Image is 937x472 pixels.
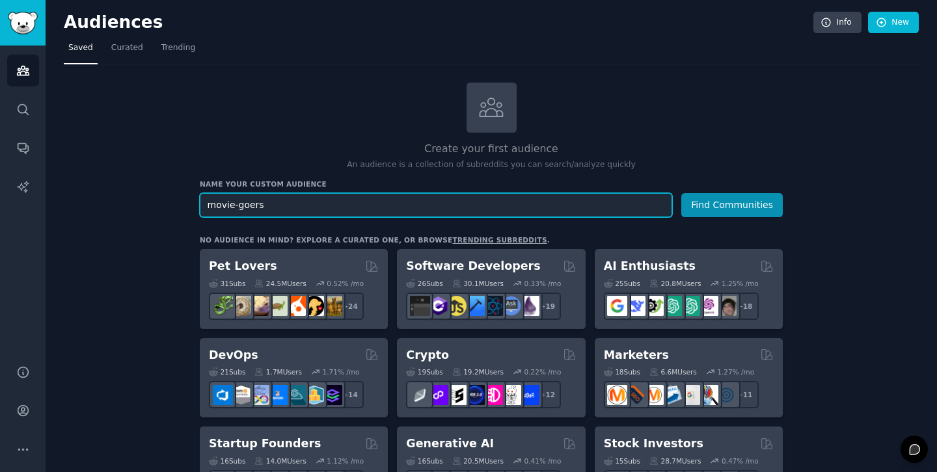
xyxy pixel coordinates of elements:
[446,296,467,316] img: learnjavascript
[662,385,682,405] img: Emailmarketing
[254,456,306,465] div: 14.0M Users
[111,42,143,54] span: Curated
[406,258,540,274] h2: Software Developers
[452,367,504,376] div: 19.2M Users
[406,367,442,376] div: 19 Sub s
[868,12,919,34] a: New
[64,12,813,33] h2: Audiences
[452,236,547,244] a: trending subreddits
[254,279,306,288] div: 24.5M Users
[406,436,494,452] h2: Generative AI
[406,347,449,363] h2: Crypto
[161,42,195,54] span: Trending
[731,293,759,320] div: + 18
[649,367,697,376] div: 6.6M Users
[604,436,703,452] h2: Stock Investors
[681,193,783,217] button: Find Communities
[428,296,448,316] img: csharp
[200,141,783,157] h2: Create your first audience
[336,381,364,408] div: + 14
[717,367,754,376] div: 1.27 % /mo
[428,385,448,405] img: 0xPolygon
[446,385,467,405] img: ethstaker
[107,38,148,64] a: Curated
[604,347,669,363] h2: Marketers
[452,279,504,288] div: 30.1M Users
[501,296,521,316] img: AskComputerScience
[716,296,737,316] img: ArtificalIntelligence
[483,385,503,405] img: defiblockchain
[604,258,696,274] h2: AI Enthusiasts
[249,296,269,316] img: leopardgeckos
[209,456,245,465] div: 16 Sub s
[698,296,718,316] img: OpenAIDev
[286,296,306,316] img: cockatiel
[519,385,539,405] img: defi_
[534,293,561,320] div: + 19
[604,279,640,288] div: 25 Sub s
[209,436,321,452] h2: Startup Founders
[607,296,627,316] img: GoogleGeminiAI
[213,296,233,316] img: herpetology
[465,296,485,316] img: iOSProgramming
[209,258,277,274] h2: Pet Lovers
[157,38,200,64] a: Trending
[465,385,485,405] img: web3
[322,296,342,316] img: dogbreed
[524,367,562,376] div: 0.22 % /mo
[483,296,503,316] img: reactnative
[8,12,38,34] img: GummySearch logo
[336,293,364,320] div: + 24
[625,296,645,316] img: DeepSeek
[452,456,504,465] div: 20.5M Users
[200,159,783,171] p: An audience is a collection of subreddits you can search/analyze quickly
[662,296,682,316] img: chatgpt_promptDesign
[644,385,664,405] img: AskMarketing
[322,385,342,405] img: PlatformEngineers
[68,42,93,54] span: Saved
[327,279,364,288] div: 0.52 % /mo
[644,296,664,316] img: AItoolsCatalog
[649,456,701,465] div: 28.7M Users
[286,385,306,405] img: platformengineering
[231,296,251,316] img: ballpython
[501,385,521,405] img: CryptoNews
[524,279,562,288] div: 0.33 % /mo
[607,385,627,405] img: content_marketing
[209,347,258,363] h2: DevOps
[304,385,324,405] img: aws_cdk
[519,296,539,316] img: elixir
[267,385,288,405] img: DevOpsLinks
[410,296,430,316] img: software
[625,385,645,405] img: bigseo
[254,367,302,376] div: 1.7M Users
[698,385,718,405] img: MarketingResearch
[680,385,700,405] img: googleads
[604,367,640,376] div: 18 Sub s
[604,456,640,465] div: 15 Sub s
[410,385,430,405] img: ethfinance
[722,456,759,465] div: 0.47 % /mo
[200,179,783,189] h3: Name your custom audience
[722,279,759,288] div: 1.25 % /mo
[209,279,245,288] div: 31 Sub s
[524,456,562,465] div: 0.41 % /mo
[731,381,759,408] div: + 11
[267,296,288,316] img: turtle
[249,385,269,405] img: Docker_DevOps
[406,279,442,288] div: 26 Sub s
[64,38,98,64] a: Saved
[200,193,672,217] input: Pick a short name, like "Digital Marketers" or "Movie-Goers"
[406,456,442,465] div: 16 Sub s
[813,12,862,34] a: Info
[716,385,737,405] img: OnlineMarketing
[231,385,251,405] img: AWS_Certified_Experts
[534,381,561,408] div: + 12
[323,367,360,376] div: 1.71 % /mo
[649,279,701,288] div: 20.8M Users
[327,456,364,465] div: 1.12 % /mo
[304,296,324,316] img: PetAdvice
[680,296,700,316] img: chatgpt_prompts_
[213,385,233,405] img: azuredevops
[200,235,550,244] div: No audience in mind? Explore a curated one, or browse .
